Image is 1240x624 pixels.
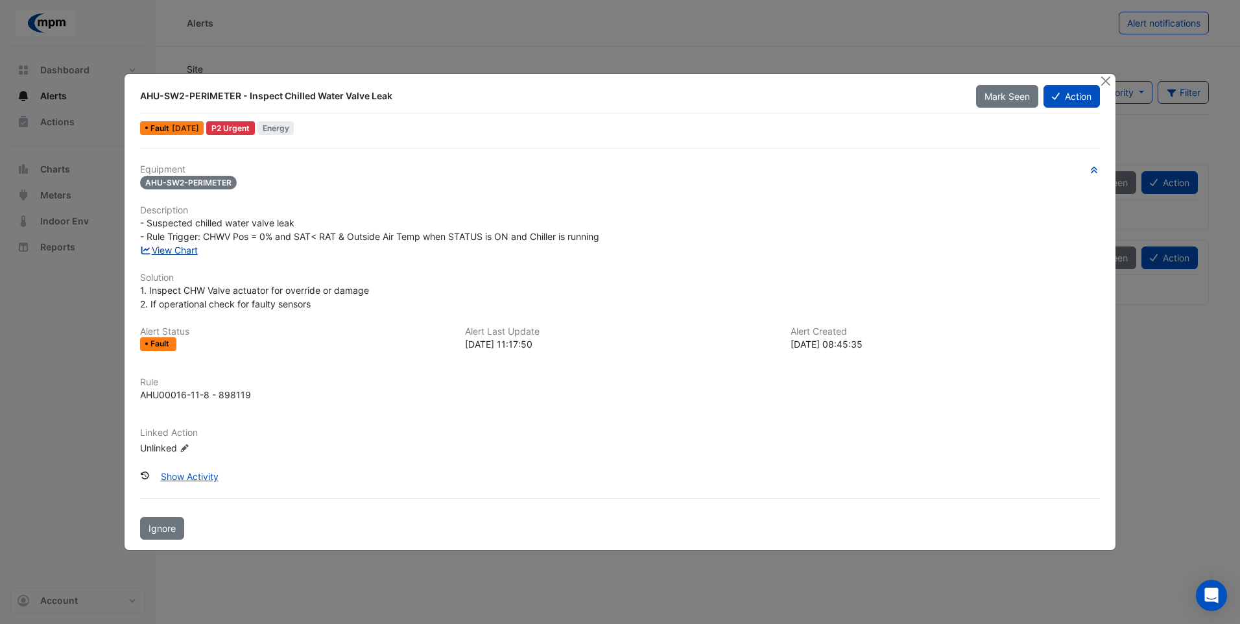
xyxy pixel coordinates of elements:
button: Show Activity [152,465,227,488]
span: 1. Inspect CHW Valve actuator for override or damage 2. If operational check for faulty sensors [140,285,369,309]
a: View Chart [140,245,198,256]
span: - Suspected chilled water valve leak - Rule Trigger: CHWV Pos = 0% and SAT< RAT & Outside Air Tem... [140,217,599,242]
h6: Alert Last Update [465,326,774,337]
button: Action [1043,85,1100,108]
h6: Rule [140,377,1100,388]
div: [DATE] 11:17:50 [465,337,774,351]
span: Fault [150,340,172,348]
span: Fri 12-Sep-2025 11:17 AWST [172,123,199,133]
div: P2 Urgent [206,121,255,135]
span: Energy [257,121,294,135]
h6: Alert Created [791,326,1100,337]
div: [DATE] 08:45:35 [791,337,1100,351]
div: AHU00016-11-8 - 898119 [140,388,251,402]
span: Ignore [149,523,176,534]
h6: Solution [140,272,1100,283]
button: Close [1099,74,1113,88]
button: Mark Seen [976,85,1038,108]
h6: Description [140,205,1100,216]
h6: Alert Status [140,326,449,337]
div: AHU-SW2-PERIMETER - Inspect Chilled Water Valve Leak [140,90,960,102]
h6: Linked Action [140,427,1100,438]
span: Fault [150,125,172,132]
span: AHU-SW2-PERIMETER [140,176,237,189]
button: Ignore [140,517,184,540]
span: Mark Seen [984,91,1030,102]
h6: Equipment [140,164,1100,175]
fa-icon: Edit Linked Action [180,443,189,453]
div: Unlinked [140,440,296,454]
div: Open Intercom Messenger [1196,580,1227,611]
